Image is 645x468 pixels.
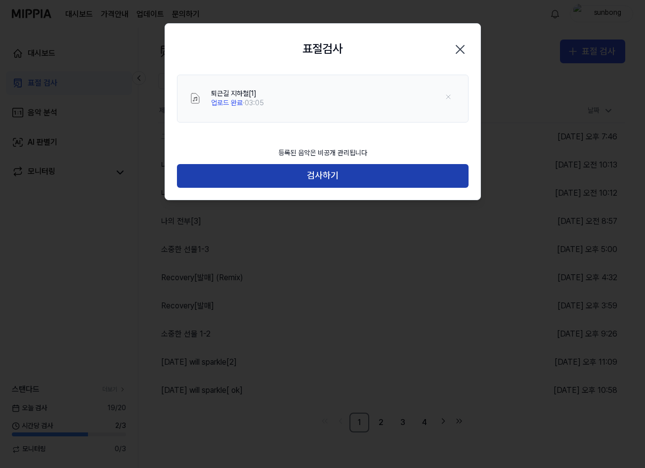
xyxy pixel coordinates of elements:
[177,164,469,188] button: 검사하기
[272,142,373,164] div: 등록된 음악은 비공개 관리됩니다
[211,98,264,108] div: · 03:05
[302,40,343,58] h2: 표절검사
[211,99,243,107] span: 업로드 완료
[189,92,201,104] img: File Select
[211,89,264,99] div: 퇴근길 지하철[1]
